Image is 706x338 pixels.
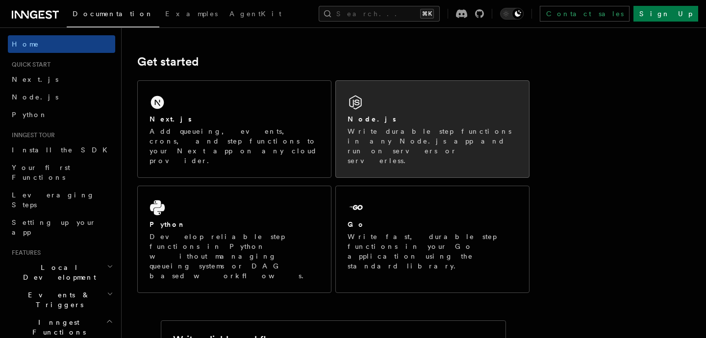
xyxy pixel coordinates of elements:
h2: Python [150,219,186,229]
button: Local Development [8,259,115,286]
a: GoWrite fast, durable step functions in your Go application using the standard library. [335,186,529,293]
a: Sign Up [633,6,698,22]
h2: Go [348,219,365,229]
span: Leveraging Steps [12,191,95,209]
a: Next.jsAdd queueing, events, crons, and step functions to your Next app on any cloud provider. [137,80,331,178]
p: Write fast, durable step functions in your Go application using the standard library. [348,232,517,271]
span: Home [12,39,39,49]
span: Examples [165,10,218,18]
p: Develop reliable step functions in Python without managing queueing systems or DAG based workflows. [150,232,319,281]
a: AgentKit [224,3,287,26]
span: Your first Functions [12,164,70,181]
p: Write durable step functions in any Node.js app and run on servers or serverless. [348,126,517,166]
a: Next.js [8,71,115,88]
a: Python [8,106,115,123]
span: Quick start [8,61,50,69]
span: Local Development [8,263,107,282]
a: Contact sales [540,6,630,22]
a: Setting up your app [8,214,115,241]
a: Leveraging Steps [8,186,115,214]
span: Inngest Functions [8,317,106,337]
span: Features [8,249,41,257]
kbd: ⌘K [420,9,434,19]
span: Events & Triggers [8,290,107,310]
a: Home [8,35,115,53]
a: PythonDevelop reliable step functions in Python without managing queueing systems or DAG based wo... [137,186,331,293]
a: Documentation [67,3,159,27]
span: Node.js [12,93,58,101]
span: Inngest tour [8,131,55,139]
a: Node.js [8,88,115,106]
span: Install the SDK [12,146,113,154]
a: Get started [137,55,199,69]
h2: Node.js [348,114,396,124]
button: Events & Triggers [8,286,115,314]
span: Documentation [73,10,153,18]
a: Node.jsWrite durable step functions in any Node.js app and run on servers or serverless. [335,80,529,178]
span: Setting up your app [12,218,96,236]
a: Examples [159,3,224,26]
button: Toggle dark mode [500,8,524,20]
a: Install the SDK [8,141,115,159]
button: Search...⌘K [319,6,440,22]
h2: Next.js [150,114,192,124]
p: Add queueing, events, crons, and step functions to your Next app on any cloud provider. [150,126,319,166]
span: Next.js [12,75,58,83]
a: Your first Functions [8,159,115,186]
span: Python [12,111,48,119]
span: AgentKit [229,10,281,18]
